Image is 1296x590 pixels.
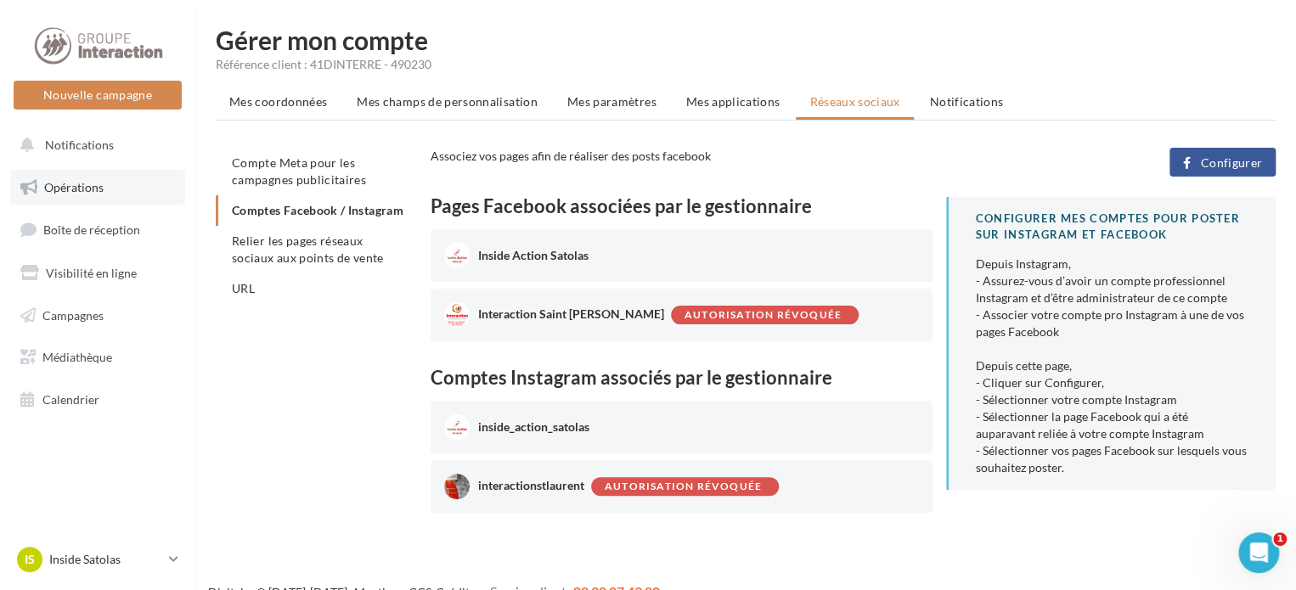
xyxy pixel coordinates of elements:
[930,94,1004,109] span: Notifications
[10,127,178,163] button: Notifications
[431,197,933,216] div: Pages Facebook associées par le gestionnaire
[216,27,1276,53] h1: Gérer mon compte
[478,419,589,434] span: inside_action_satolas
[1273,532,1287,546] span: 1
[431,149,711,163] span: Associez vos pages afin de réaliser des posts facebook
[43,222,140,237] span: Boîte de réception
[567,94,656,109] span: Mes paramètres
[605,481,762,492] div: Autorisation révoquée
[431,368,933,387] div: Comptes Instagram associés par le gestionnaire
[216,56,1276,73] div: Référence client : 41DINTERRE - 490230
[46,266,137,280] span: Visibilité en ligne
[10,340,185,375] a: Médiathèque
[44,180,104,194] span: Opérations
[42,350,112,364] span: Médiathèque
[478,478,584,492] span: interactionstlaurent
[49,551,162,568] p: Inside Satolas
[10,382,185,418] a: Calendrier
[42,392,99,407] span: Calendrier
[1169,148,1276,177] button: Configurer
[1200,156,1262,170] span: Configurer
[45,138,114,152] span: Notifications
[42,307,104,322] span: Campagnes
[478,306,664,321] span: Interaction Saint [PERSON_NAME]
[232,155,366,187] span: Compte Meta pour les campagnes publicitaires
[357,94,538,109] span: Mes champs de personnalisation
[976,211,1248,242] div: CONFIGURER MES COMPTES POUR POSTER sur instagram et facebook
[229,94,327,109] span: Mes coordonnées
[686,94,780,109] span: Mes applications
[478,248,589,262] span: Inside Action Satolas
[232,281,255,295] span: URL
[685,310,842,321] div: Autorisation révoquée
[976,256,1248,476] div: Depuis Instagram, - Assurez-vous d’avoir un compte professionnel Instagram et d’être administrate...
[14,543,182,576] a: IS Inside Satolas
[14,81,182,110] button: Nouvelle campagne
[1238,532,1279,573] iframe: Intercom live chat
[25,551,35,568] span: IS
[10,211,185,248] a: Boîte de réception
[10,256,185,291] a: Visibilité en ligne
[10,170,185,205] a: Opérations
[10,298,185,334] a: Campagnes
[232,233,383,265] span: Relier les pages réseaux sociaux aux points de vente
